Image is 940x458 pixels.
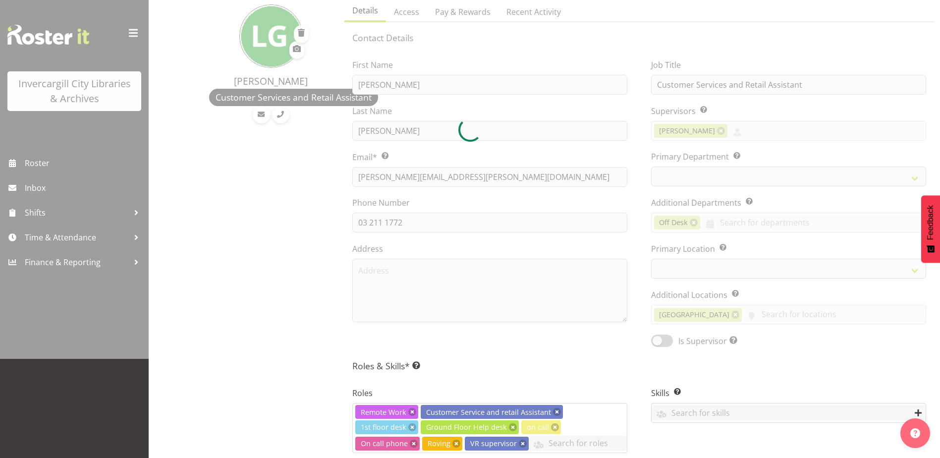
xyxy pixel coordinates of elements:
label: Skills [651,387,926,399]
label: Roles [352,387,627,399]
span: Feedback [926,205,935,240]
span: Remote Work [361,407,406,418]
span: Roving [428,438,450,449]
img: help-xxl-2.png [910,428,920,438]
button: Feedback - Show survey [921,195,940,263]
span: 1st floor desk [361,422,406,433]
input: Search for roles [529,436,627,451]
span: Customer Service and retail Assistant [426,407,551,418]
span: on call [527,422,549,433]
span: VR supervisor [470,438,517,449]
h5: Roles & Skills* [352,360,926,371]
span: Ground Floor Help desk [426,422,507,433]
span: On call phone [361,438,408,449]
input: Search for skills [652,405,926,420]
